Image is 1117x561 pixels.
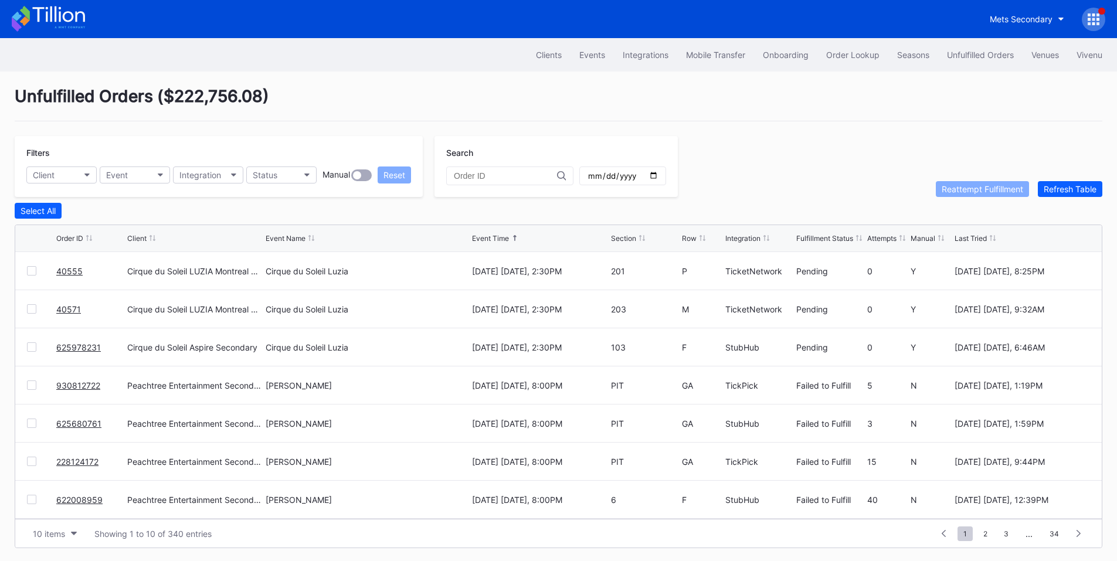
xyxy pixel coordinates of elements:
[56,419,101,429] a: 625680761
[56,266,83,276] a: 40555
[536,50,562,60] div: Clients
[253,170,277,180] div: Status
[611,304,679,314] div: 203
[611,266,679,276] div: 201
[796,380,864,390] div: Failed to Fulfill
[266,419,332,429] div: [PERSON_NAME]
[1077,50,1102,60] div: Vivenu
[955,342,1090,352] div: [DATE] [DATE], 6:46AM
[56,304,81,314] a: 40571
[94,529,212,539] div: Showing 1 to 10 of 340 entries
[527,44,571,66] button: Clients
[56,495,103,505] a: 622008959
[26,166,97,183] button: Client
[127,419,263,429] div: Peachtree Entertainment Secondary
[911,342,951,352] div: Y
[378,166,411,183] button: Reset
[446,148,666,158] div: Search
[322,169,350,181] div: Manual
[246,166,317,183] button: Status
[677,44,754,66] button: Mobile Transfer
[1044,526,1065,541] span: 34
[942,184,1023,194] div: Reattempt Fulfillment
[1017,529,1041,539] div: ...
[947,50,1014,60] div: Unfulfilled Orders
[796,457,864,467] div: Failed to Fulfill
[266,234,305,243] div: Event Name
[571,44,614,66] button: Events
[1068,44,1111,66] a: Vivenu
[472,457,607,467] div: [DATE] [DATE], 8:00PM
[911,495,951,505] div: N
[33,529,65,539] div: 10 items
[796,266,864,276] div: Pending
[955,304,1090,314] div: [DATE] [DATE], 9:32AM
[611,234,636,243] div: Section
[1038,181,1102,197] button: Refresh Table
[817,44,888,66] button: Order Lookup
[56,342,101,352] a: 625978231
[383,170,405,180] div: Reset
[955,457,1090,467] div: [DATE] [DATE], 9:44PM
[867,380,908,390] div: 5
[266,380,332,390] div: [PERSON_NAME]
[826,50,880,60] div: Order Lookup
[27,526,83,542] button: 10 items
[977,526,993,541] span: 2
[579,50,605,60] div: Events
[725,380,793,390] div: TickPick
[911,380,951,390] div: N
[26,148,411,158] div: Filters
[682,342,722,352] div: F
[56,457,99,467] a: 228124172
[266,342,348,352] div: Cirque du Soleil Luzia
[682,495,722,505] div: F
[127,457,263,467] div: Peachtree Entertainment Secondary
[867,495,908,505] div: 40
[867,342,908,352] div: 0
[725,419,793,429] div: StubHub
[614,44,677,66] button: Integrations
[127,380,263,390] div: Peachtree Entertainment Secondary
[938,44,1023,66] a: Unfulfilled Orders
[472,380,607,390] div: [DATE] [DATE], 8:00PM
[911,266,951,276] div: Y
[682,234,697,243] div: Row
[888,44,938,66] button: Seasons
[725,457,793,467] div: TickPick
[21,206,56,216] div: Select All
[472,304,607,314] div: [DATE] [DATE], 2:30PM
[867,266,908,276] div: 0
[682,266,722,276] div: P
[990,14,1053,24] div: Mets Secondary
[1023,44,1068,66] button: Venues
[472,342,607,352] div: [DATE] [DATE], 2:30PM
[179,170,221,180] div: Integration
[127,495,263,505] div: Peachtree Entertainment Secondary
[611,457,679,467] div: PIT
[33,170,55,180] div: Client
[725,234,760,243] div: Integration
[796,495,864,505] div: Failed to Fulfill
[955,380,1090,390] div: [DATE] [DATE], 1:19PM
[686,50,745,60] div: Mobile Transfer
[998,526,1014,541] span: 3
[796,419,864,429] div: Failed to Fulfill
[725,495,793,505] div: StubHub
[955,495,1090,505] div: [DATE] [DATE], 12:39PM
[955,419,1090,429] div: [DATE] [DATE], 1:59PM
[754,44,817,66] button: Onboarding
[936,181,1029,197] button: Reattempt Fulfillment
[623,50,668,60] div: Integrations
[725,342,793,352] div: StubHub
[682,304,722,314] div: M
[725,304,793,314] div: TicketNetwork
[56,380,100,390] a: 930812722
[911,234,935,243] div: Manual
